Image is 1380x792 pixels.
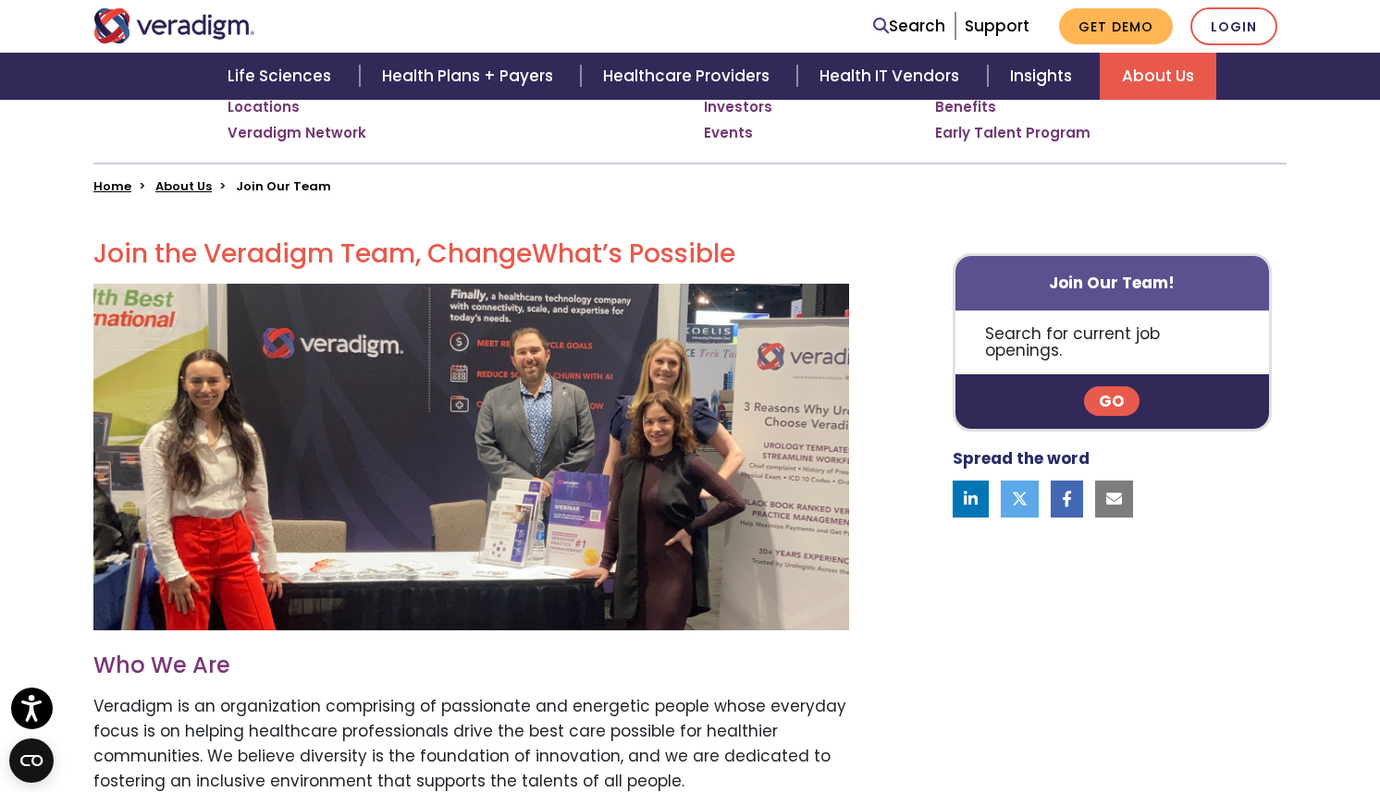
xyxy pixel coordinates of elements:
[360,53,581,100] a: Health Plans + Payers
[873,14,945,39] a: Search
[155,177,212,195] a: About Us
[704,124,753,142] a: Events
[953,447,1090,469] strong: Spread the word
[704,98,772,116] a: Investors
[93,238,849,270] h2: Join the Veradigm Team, Change
[935,98,996,116] a: Benefits
[93,8,255,43] img: Veradigm logo
[581,53,797,100] a: Healthcare Providers
[228,98,300,116] a: Locations
[205,53,359,100] a: Life Sciences
[1049,272,1175,294] strong: Join Our Team!
[988,53,1100,100] a: Insights
[797,53,987,100] a: Health IT Vendors
[1100,53,1216,100] a: About Us
[228,124,366,142] a: Veradigm Network
[1190,7,1277,45] a: Login
[93,652,849,679] h3: Who We Are
[935,124,1090,142] a: Early Talent Program
[9,738,54,783] button: Open CMP widget
[93,177,131,195] a: Home
[1084,386,1140,416] a: Go
[1059,8,1173,44] a: Get Demo
[532,236,735,272] span: What’s Possible
[965,15,1029,37] a: Support
[955,311,1269,374] p: Search for current job openings.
